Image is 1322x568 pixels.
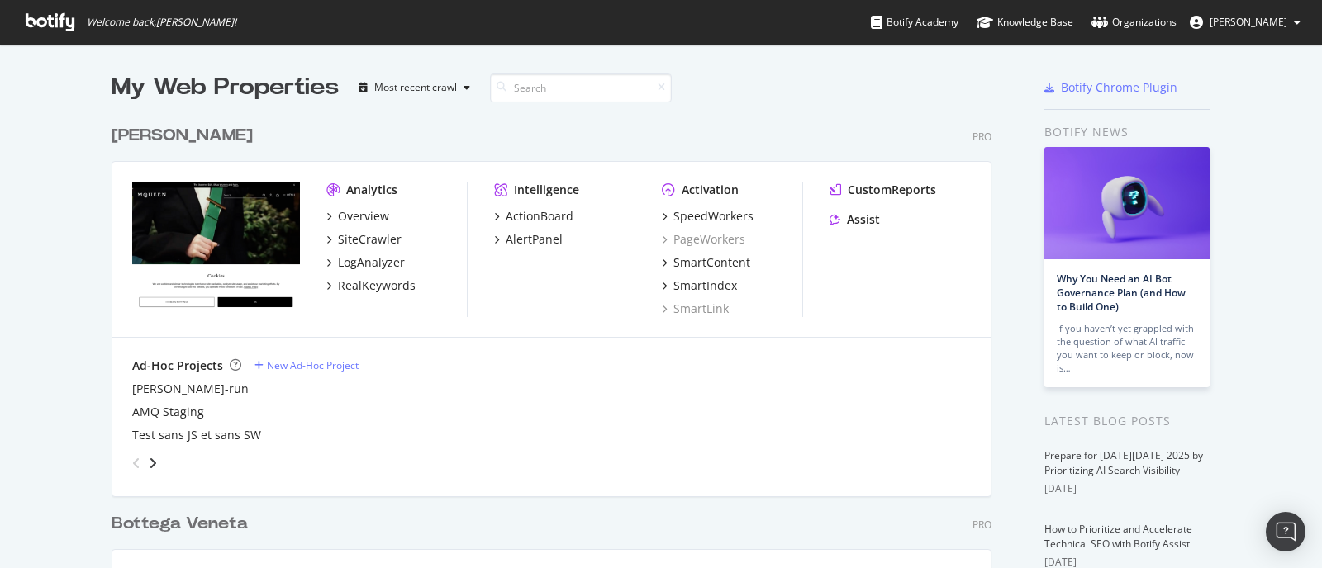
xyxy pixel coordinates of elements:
[1044,522,1192,551] a: How to Prioritize and Accelerate Technical SEO with Botify Assist
[494,231,563,248] a: AlertPanel
[662,254,750,271] a: SmartContent
[830,182,936,198] a: CustomReports
[848,182,936,198] div: CustomReports
[1044,481,1210,496] div: [DATE]
[112,512,254,536] a: Bottega Veneta
[112,124,253,148] div: [PERSON_NAME]
[112,124,259,148] a: [PERSON_NAME]
[1044,448,1203,477] a: Prepare for [DATE][DATE] 2025 by Prioritizing AI Search Visibility
[673,254,750,271] div: SmartContent
[352,74,477,101] button: Most recent crawl
[1057,272,1186,314] a: Why You Need an AI Bot Governance Plan (and How to Build One)
[494,208,573,225] a: ActionBoard
[662,277,737,294] a: SmartIndex
[977,14,1073,31] div: Knowledge Base
[506,208,573,225] div: ActionBoard
[673,208,754,225] div: SpeedWorkers
[1044,79,1177,96] a: Botify Chrome Plugin
[112,71,339,104] div: My Web Properties
[1044,147,1210,259] img: Why You Need an AI Bot Governance Plan (and How to Build One)
[972,518,991,532] div: Pro
[267,358,359,372] div: New Ad-Hoc Project
[338,254,405,271] div: LogAnalyzer
[132,357,223,374] div: Ad-Hoc Projects
[132,404,204,420] a: AMQ Staging
[514,182,579,198] div: Intelligence
[338,277,416,294] div: RealKeywords
[338,208,389,225] div: Overview
[506,231,563,248] div: AlertPanel
[662,301,729,317] a: SmartLink
[112,512,248,536] div: Bottega Veneta
[1061,79,1177,96] div: Botify Chrome Plugin
[830,211,880,228] a: Assist
[972,130,991,144] div: Pro
[254,358,359,372] a: New Ad-Hoc Project
[662,231,745,248] a: PageWorkers
[490,73,672,102] input: Search
[1177,9,1314,35] button: [PERSON_NAME]
[1044,123,1210,141] div: Botify news
[682,182,739,198] div: Activation
[662,208,754,225] a: SpeedWorkers
[147,455,159,471] div: angle-right
[87,16,236,29] span: Welcome back, [PERSON_NAME] !
[126,450,147,476] div: angle-left
[673,277,737,294] div: SmartIndex
[132,182,300,315] img: www.alexandermcqueen.com
[326,231,402,248] a: SiteCrawler
[1044,412,1210,430] div: Latest Blog Posts
[326,277,416,294] a: RealKeywords
[338,231,402,248] div: SiteCrawler
[326,254,405,271] a: LogAnalyzer
[1210,15,1287,29] span: Christopher Faron
[1057,322,1197,375] div: If you haven’t yet grappled with the question of what AI traffic you want to keep or block, now is…
[132,381,249,397] a: [PERSON_NAME]-run
[374,83,457,92] div: Most recent crawl
[871,14,958,31] div: Botify Academy
[1266,512,1305,551] div: Open Intercom Messenger
[132,427,261,443] a: Test sans JS et sans SW
[326,208,389,225] a: Overview
[847,211,880,228] div: Assist
[346,182,397,198] div: Analytics
[1091,14,1177,31] div: Organizations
